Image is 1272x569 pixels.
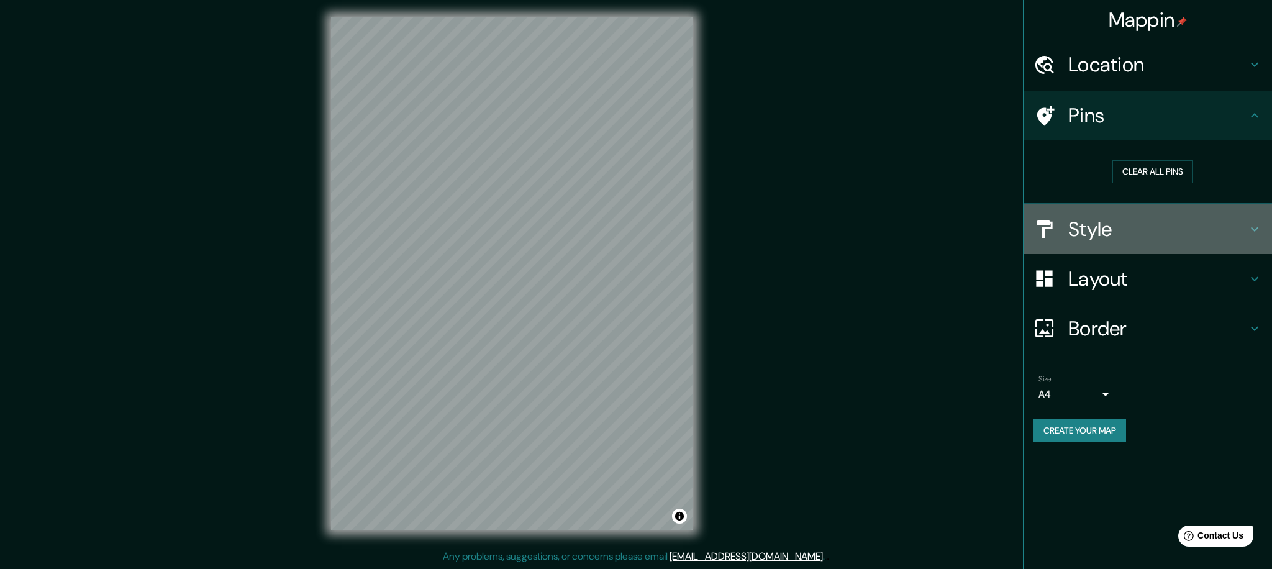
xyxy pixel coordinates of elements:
[827,549,829,564] div: .
[1109,7,1188,32] h4: Mappin
[1038,385,1113,404] div: A4
[1177,17,1187,27] img: pin-icon.png
[1161,521,1258,555] iframe: Help widget launcher
[1038,373,1052,384] label: Size
[1024,40,1272,89] div: Location
[1024,254,1272,304] div: Layout
[1033,419,1126,442] button: Create your map
[1068,52,1247,77] h4: Location
[1068,217,1247,242] h4: Style
[331,17,693,530] canvas: Map
[1024,204,1272,254] div: Style
[1068,316,1247,341] h4: Border
[1068,103,1247,128] h4: Pins
[1112,160,1193,183] button: Clear all pins
[1024,304,1272,353] div: Border
[672,509,687,524] button: Toggle attribution
[443,549,825,564] p: Any problems, suggestions, or concerns please email .
[1068,266,1247,291] h4: Layout
[670,550,823,563] a: [EMAIL_ADDRESS][DOMAIN_NAME]
[1024,91,1272,140] div: Pins
[825,549,827,564] div: .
